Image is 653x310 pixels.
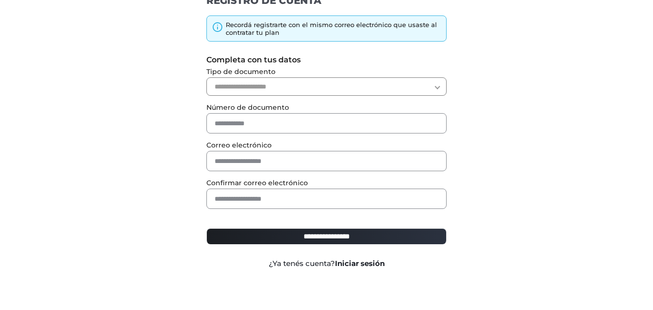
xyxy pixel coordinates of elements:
label: Confirmar correo electrónico [206,179,447,187]
div: Recordá registrarte con el mismo correo electrónico que usaste al contratar tu plan [226,21,441,36]
div: ¿Ya tenés cuenta? [199,260,454,267]
label: Número de documento [206,103,447,111]
label: Tipo de documento [206,68,447,75]
label: Correo electrónico [206,141,447,149]
a: Iniciar sesión [335,259,385,268]
label: Completa con tus datos [206,56,447,64]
